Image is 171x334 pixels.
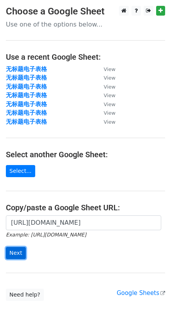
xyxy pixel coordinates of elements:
small: View [104,66,115,72]
small: View [104,119,115,125]
iframe: Chat Widget [132,297,171,334]
h4: Select another Google Sheet: [6,150,165,159]
a: 无标题电子表格 [6,74,47,81]
h3: Choose a Google Sheet [6,6,165,17]
a: 无标题电子表格 [6,92,47,99]
input: Paste your Google Sheet URL here [6,215,161,230]
a: Need help? [6,289,44,301]
a: Select... [6,165,35,177]
a: View [96,83,115,90]
small: View [104,75,115,81]
a: 无标题电子表格 [6,101,47,108]
small: View [104,92,115,98]
div: 聊天小组件 [132,297,171,334]
h4: Use a recent Google Sheet: [6,52,165,62]
input: Next [6,247,26,259]
a: 无标题电子表格 [6,118,47,125]
small: View [104,110,115,116]
a: View [96,74,115,81]
a: 无标题电子表格 [6,109,47,116]
small: View [104,101,115,107]
h4: Copy/paste a Google Sheet URL: [6,203,165,212]
a: View [96,109,115,116]
small: Example: [URL][DOMAIN_NAME] [6,232,86,238]
p: Use one of the options below... [6,20,165,28]
a: View [96,92,115,99]
a: Google Sheets [117,290,165,297]
small: View [104,84,115,90]
a: 无标题电子表格 [6,83,47,90]
a: View [96,101,115,108]
a: 无标题电子表格 [6,66,47,73]
a: View [96,66,115,73]
a: View [96,118,115,125]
